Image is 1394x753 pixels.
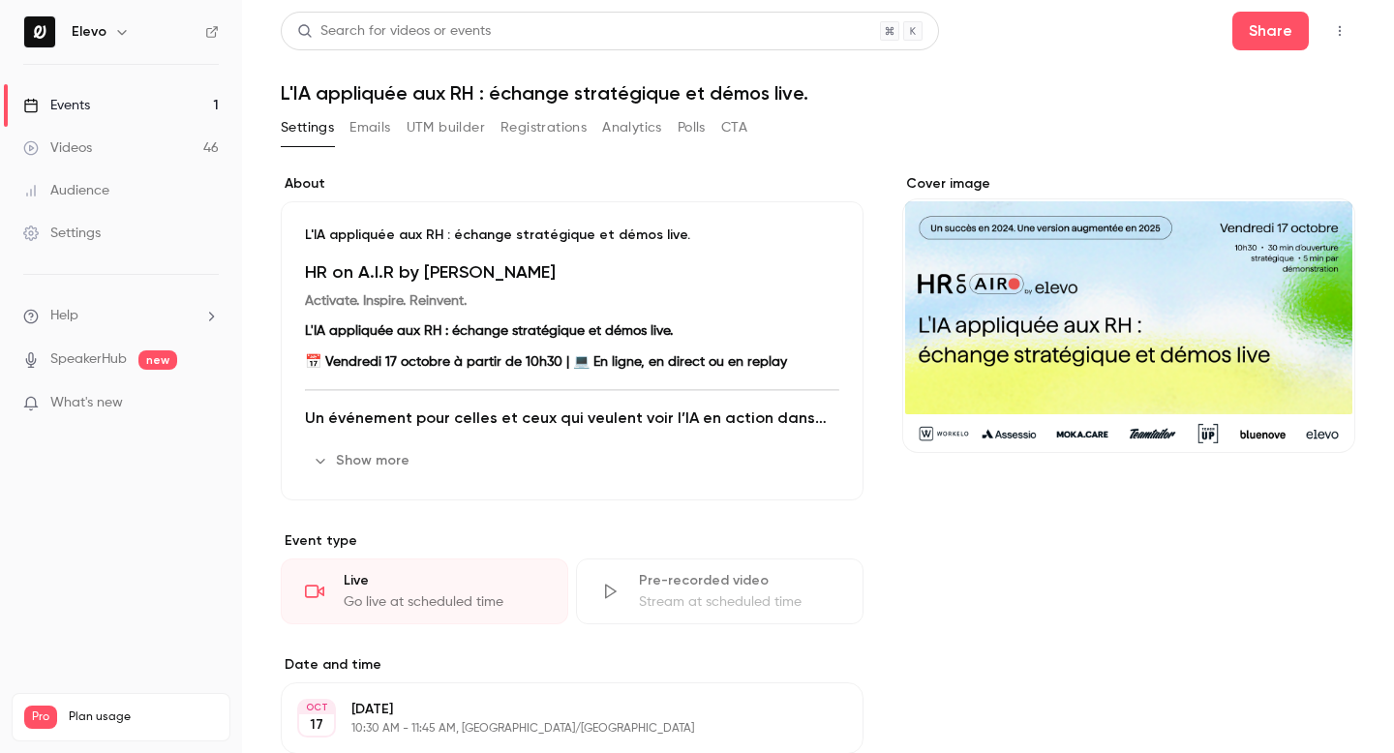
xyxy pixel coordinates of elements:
[351,721,761,737] p: 10:30 AM - 11:45 AM, [GEOGRAPHIC_DATA]/[GEOGRAPHIC_DATA]
[344,592,544,612] div: Go live at scheduled time
[23,306,219,326] li: help-dropdown-opener
[500,112,587,143] button: Registrations
[678,112,706,143] button: Polls
[344,571,544,590] div: Live
[281,81,1355,105] h1: L'IA appliquée aux RH : échange stratégique et démos live.
[305,445,421,476] button: Show more
[305,355,787,369] strong: 📅 Vendredi 17 octobre à partir de 10h30 | 💻 En ligne, en direct ou en replay
[305,407,839,430] h2: Un événement pour celles et ceux qui veulent voir l’IA en action dans les RH.
[24,16,55,47] img: Elevo
[639,592,839,612] div: Stream at scheduled time
[351,700,761,719] p: [DATE]
[349,112,390,143] button: Emails
[305,226,839,245] p: L'IA appliquée aux RH : échange stratégique et démos live.
[281,112,334,143] button: Settings
[196,395,219,412] iframe: Noticeable Trigger
[23,224,101,243] div: Settings
[23,138,92,158] div: Videos
[23,181,109,200] div: Audience
[305,324,673,338] strong: L'IA appliquée aux RH : échange stratégique et démos live.
[281,174,864,194] label: About
[305,260,839,284] h1: HR on A.I.R by [PERSON_NAME]
[50,349,127,370] a: SpeakerHub
[602,112,662,143] button: Analytics
[576,558,864,624] div: Pre-recorded videoStream at scheduled time
[50,306,78,326] span: Help
[299,701,334,714] div: OCT
[69,709,218,725] span: Plan usage
[721,112,747,143] button: CTA
[407,112,485,143] button: UTM builder
[23,96,90,115] div: Events
[24,706,57,729] span: Pro
[281,558,568,624] div: LiveGo live at scheduled time
[310,715,323,735] p: 17
[138,350,177,370] span: new
[305,294,467,308] strong: Activate. Inspire. Reinvent.
[50,393,123,413] span: What's new
[1232,12,1309,50] button: Share
[281,531,864,551] p: Event type
[281,655,864,675] label: Date and time
[297,21,491,42] div: Search for videos or events
[902,174,1355,453] section: Cover image
[639,571,839,590] div: Pre-recorded video
[72,22,106,42] h6: Elevo
[902,174,1355,194] label: Cover image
